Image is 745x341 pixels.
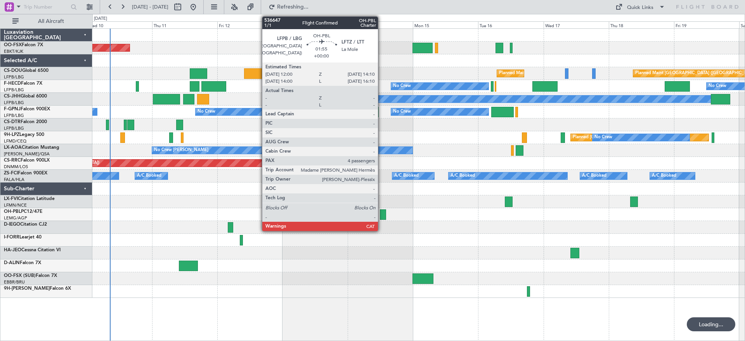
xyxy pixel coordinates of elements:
div: No Crew [198,106,215,118]
span: CS-DTR [4,120,21,124]
span: OH-PBL [4,209,21,214]
a: OH-PBLPC12/47E [4,209,42,214]
span: OO-FSX [4,43,22,47]
div: No Crew [709,80,726,92]
a: HA-JEOCessna Citation VI [4,248,61,252]
a: I-FORRLearjet 40 [4,235,42,240]
a: LX-FVICitation Latitude [4,197,55,201]
a: LX-AOACitation Mustang [4,145,59,150]
div: Fri 12 [217,21,282,28]
span: F-GPNJ [4,107,21,111]
button: Refreshing... [265,1,312,13]
a: LFMD/CEQ [4,138,26,144]
input: Trip Number [24,1,68,13]
div: Wed 10 [87,21,152,28]
a: OO-FSXFalcon 7X [4,43,43,47]
div: Sat 13 [282,21,348,28]
div: Loading... [687,317,735,331]
button: All Aircraft [9,15,84,28]
span: 9H-[PERSON_NAME] [4,286,50,291]
span: ZS-FCI [4,171,18,176]
a: DNMM/LOS [4,164,28,170]
a: CS-JHHGlobal 6000 [4,94,47,99]
div: A/C Booked [394,170,419,182]
a: LFPB/LBG [4,100,24,106]
a: LEMG/AGP [4,215,27,221]
div: Fri 19 [674,21,739,28]
div: Planned [GEOGRAPHIC_DATA] ([GEOGRAPHIC_DATA]) [573,132,683,143]
div: A/C Booked [582,170,606,182]
div: A/C Booked [652,170,676,182]
span: D-ALIN [4,261,20,265]
div: Planned Maint [GEOGRAPHIC_DATA] ([GEOGRAPHIC_DATA]) [499,68,621,79]
div: Sun 14 [348,21,413,28]
span: HA-JEO [4,248,21,252]
span: CS-DOU [4,68,22,73]
span: CS-JHH [4,94,21,99]
a: LFMN/NCE [4,202,27,208]
span: All Aircraft [20,19,82,24]
div: No Crew [393,80,411,92]
a: [PERSON_NAME]/QSA [4,151,50,157]
span: F-HECD [4,81,21,86]
span: 9H-LPZ [4,132,19,137]
div: Thu 11 [152,21,217,28]
a: 9H-[PERSON_NAME]Falcon 6X [4,286,71,291]
div: Tue 16 [478,21,543,28]
div: Mon 15 [413,21,478,28]
span: OO-FSX (SUB) [4,273,36,278]
div: [DATE] [94,16,107,22]
span: Refreshing... [277,4,309,10]
a: CS-DOUGlobal 6500 [4,68,49,73]
a: FALA/HLA [4,177,24,183]
a: LFPB/LBG [4,113,24,118]
span: [DATE] - [DATE] [132,3,168,10]
a: CS-DTRFalcon 2000 [4,120,47,124]
span: LX-FVI [4,197,18,201]
div: Owner [290,93,303,105]
a: F-HECDFalcon 7X [4,81,42,86]
span: LX-AOA [4,145,22,150]
div: Thu 18 [609,21,674,28]
a: LFPB/LBG [4,87,24,93]
div: No Crew [594,132,612,143]
a: LFPB/LBG [4,74,24,80]
a: OO-FSX (SUB)Falcon 7X [4,273,57,278]
div: Quick Links [627,4,653,12]
div: Wed 17 [544,21,609,28]
a: D-ALINFalcon 7X [4,261,41,265]
span: I-FORR [4,235,19,240]
a: EBBR/BRU [4,279,25,285]
span: D-IEGO [4,222,20,227]
a: EBKT/KJK [4,49,23,54]
div: No Crew [PERSON_NAME] [154,144,208,156]
button: Quick Links [612,1,669,13]
div: A/C Booked [450,170,475,182]
div: No Crew [393,106,411,118]
a: F-GPNJFalcon 900EX [4,107,50,111]
span: CS-RRC [4,158,21,163]
div: A/C Booked [137,170,161,182]
a: LFPB/LBG [4,125,24,131]
a: CS-RRCFalcon 900LX [4,158,50,163]
a: 9H-LPZLegacy 500 [4,132,44,137]
a: ZS-FCIFalcon 900EX [4,171,47,176]
a: D-IEGOCitation CJ2 [4,222,47,227]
